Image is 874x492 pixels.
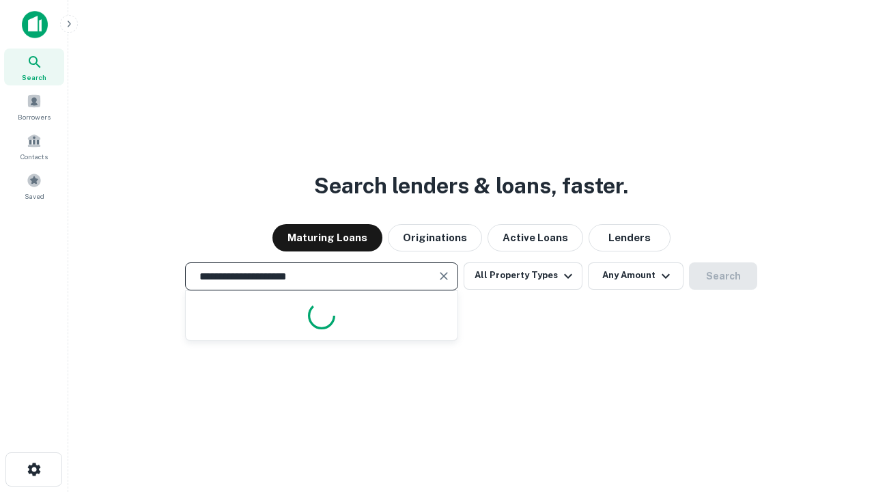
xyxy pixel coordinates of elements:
[4,88,64,125] a: Borrowers
[589,224,671,251] button: Lenders
[314,169,628,202] h3: Search lenders & loans, faster.
[18,111,51,122] span: Borrowers
[464,262,582,290] button: All Property Types
[806,383,874,448] iframe: Chat Widget
[4,49,64,85] a: Search
[272,224,382,251] button: Maturing Loans
[588,262,683,290] button: Any Amount
[22,11,48,38] img: capitalize-icon.png
[22,72,46,83] span: Search
[20,151,48,162] span: Contacts
[25,191,44,202] span: Saved
[388,224,482,251] button: Originations
[4,128,64,165] a: Contacts
[488,224,583,251] button: Active Loans
[434,266,453,286] button: Clear
[4,167,64,204] a: Saved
